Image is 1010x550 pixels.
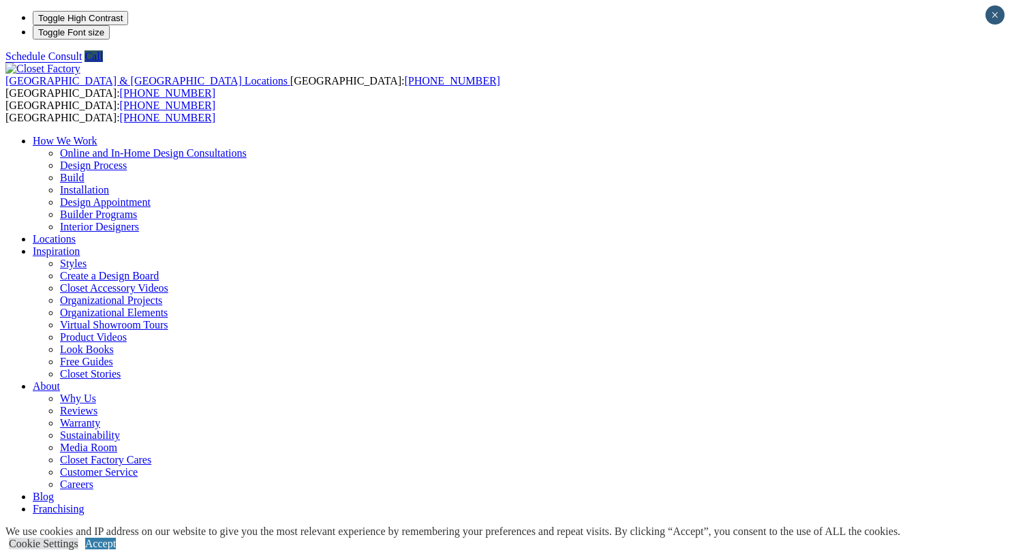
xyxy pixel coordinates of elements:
img: Closet Factory [5,63,80,75]
a: Build [60,172,85,183]
span: Toggle Font size [38,27,104,37]
a: Builder Programs [60,209,137,220]
span: [GEOGRAPHIC_DATA]: [GEOGRAPHIC_DATA]: [5,75,500,99]
a: Blog [33,491,54,502]
a: Reviews [60,405,97,416]
a: How We Work [33,135,97,147]
a: Schedule Consult [5,50,82,62]
a: [PHONE_NUMBER] [404,75,500,87]
a: Styles [60,258,87,269]
a: Inspiration [33,245,80,257]
a: [PHONE_NUMBER] [120,100,215,111]
a: Online and In-Home Design Consultations [60,147,247,159]
a: [PHONE_NUMBER] [120,112,215,123]
a: Sustainability [60,429,120,441]
a: Free Guides [60,356,113,367]
a: Installation [60,184,109,196]
a: Design Process [60,159,127,171]
a: [PHONE_NUMBER] [120,87,215,99]
a: Closet Stories [60,368,121,380]
a: [GEOGRAPHIC_DATA] & [GEOGRAPHIC_DATA] Locations [5,75,290,87]
a: Warranty [60,417,100,429]
button: Toggle High Contrast [33,11,128,25]
a: Customer Service [60,466,138,478]
span: [GEOGRAPHIC_DATA]: [GEOGRAPHIC_DATA]: [5,100,215,123]
a: Franchising [33,503,85,515]
a: Closet Factory Cares [60,454,151,465]
a: Create a Design Board [60,270,159,281]
a: About [33,380,60,392]
a: Media Room [60,442,117,453]
a: Look Books [60,343,114,355]
a: Call [85,50,103,62]
a: Accept [85,538,116,549]
span: Toggle High Contrast [38,13,123,23]
a: Product Videos [60,331,127,343]
a: Closet Accessory Videos [60,282,168,294]
a: Interior Designers [60,221,139,232]
a: Cookie Settings [9,538,78,549]
span: [GEOGRAPHIC_DATA] & [GEOGRAPHIC_DATA] Locations [5,75,288,87]
a: Design Appointment [60,196,151,208]
button: Toggle Font size [33,25,110,40]
button: Close [985,5,1005,25]
div: We use cookies and IP address on our website to give you the most relevant experience by remember... [5,525,900,538]
a: Careers [60,478,93,490]
a: Why Us [60,393,96,404]
a: Organizational Elements [60,307,168,318]
a: Locations [33,233,76,245]
a: Organizational Projects [60,294,162,306]
a: Virtual Showroom Tours [60,319,168,331]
